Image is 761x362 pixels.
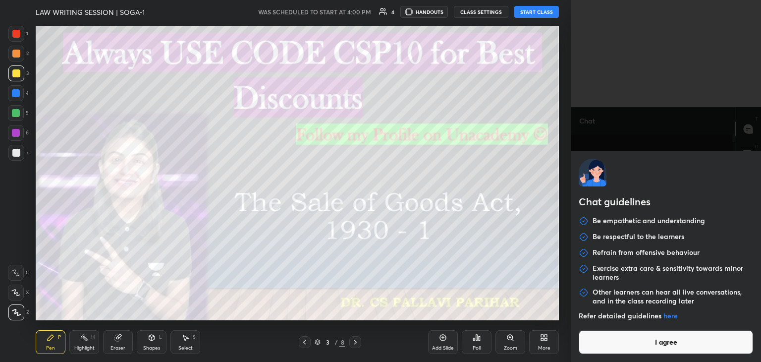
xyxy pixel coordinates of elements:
[323,339,332,345] div: 3
[579,194,753,211] h2: Chat guidelines
[159,335,162,340] div: L
[538,346,550,351] div: More
[432,346,454,351] div: Add Slide
[593,216,705,226] p: Be empathetic and understanding
[193,335,196,340] div: S
[8,46,29,61] div: 2
[339,338,345,347] div: 8
[74,346,95,351] div: Highlight
[8,26,28,42] div: 1
[8,105,29,121] div: 5
[36,7,145,17] h4: LAW WRITING SESSION | SOGA-1
[579,311,753,320] p: Refer detailed guidelines
[8,145,29,161] div: 7
[8,304,29,320] div: Z
[334,339,337,345] div: /
[473,346,481,351] div: Poll
[8,85,29,101] div: 4
[579,330,753,354] button: I agree
[8,125,29,141] div: 6
[46,346,55,351] div: Pen
[504,346,517,351] div: Zoom
[58,335,61,340] div: P
[593,232,684,242] p: Be respectful to the learners
[593,248,700,258] p: Refrain from offensive behaviour
[143,346,160,351] div: Shapes
[8,265,29,281] div: C
[454,6,508,18] button: CLASS SETTINGS
[178,346,193,351] div: Select
[593,264,753,282] p: Exercise extra care & sensitivity towards minor learners
[514,6,559,18] button: START CLASS
[110,346,125,351] div: Eraser
[391,9,394,14] div: 4
[91,335,95,340] div: H
[593,288,753,305] p: Other learners can hear all live conversations, and in the class recording later
[258,7,371,16] h5: WAS SCHEDULED TO START AT 4:00 PM
[8,65,29,81] div: 3
[8,285,29,301] div: X
[400,6,448,18] button: HANDOUTS
[663,311,678,320] a: here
